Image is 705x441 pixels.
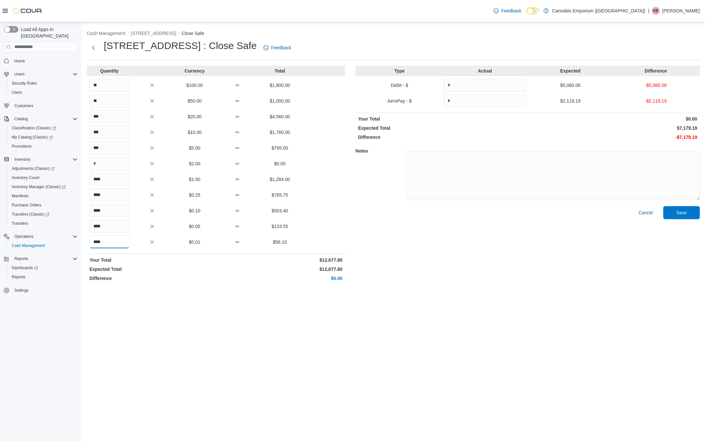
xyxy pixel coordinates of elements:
[89,68,130,74] p: Quantity
[12,203,41,208] span: Purchase Orders
[87,41,100,54] button: Next
[358,82,441,89] p: Debit - $
[89,141,130,155] input: Quantity
[260,176,300,183] p: $1,284.00
[12,90,22,95] span: Users
[261,41,294,54] a: Feedback
[9,133,55,141] a: My Catalog (Classic)
[12,81,37,86] span: Security Roles
[12,57,27,65] a: Home
[260,239,300,245] p: $56.10
[9,124,78,132] span: Classification (Classic)
[14,103,33,108] span: Customers
[7,210,80,219] a: Transfers (Classic)
[12,184,66,189] span: Inventory Manager (Classic)
[12,115,78,123] span: Catalog
[676,209,687,216] span: Save
[7,133,80,142] a: My Catalog (Classic)
[12,286,78,294] span: Settings
[9,89,24,96] a: Users
[9,201,44,209] a: Purchase Orders
[9,174,78,182] span: Inventory Count
[7,173,80,182] button: Inventory Count
[7,79,80,88] button: Security Roles
[638,209,653,216] span: Cancel
[175,223,215,230] p: $0.05
[175,160,215,167] p: $2.00
[260,98,300,104] p: $1,000.00
[175,113,215,120] p: $20.00
[552,7,645,15] p: Cannabis Emporium ([GEOGRAPHIC_DATA])
[9,183,68,191] a: Inventory Manager (Classic)
[7,241,80,250] button: Cash Management
[89,220,130,233] input: Quantity
[529,98,612,104] p: $2,119.19
[260,145,300,151] p: $795.00
[501,8,521,14] span: Feedback
[12,70,78,78] span: Users
[9,192,78,200] span: Manifests
[444,79,526,92] input: Quantity
[491,4,524,17] a: Feedback
[9,89,78,96] span: Users
[9,165,57,172] a: Adjustments (Classic)
[355,144,404,157] h5: Notes
[260,192,300,198] p: $785.75
[89,275,215,282] p: Difference
[1,254,80,263] button: Reports
[89,79,130,92] input: Quantity
[662,7,700,15] p: [PERSON_NAME]
[4,54,78,312] nav: Complex example
[14,256,28,261] span: Reports
[175,207,215,214] p: $0.10
[648,7,649,15] p: |
[9,174,42,182] a: Inventory Count
[1,286,80,295] button: Settings
[663,206,700,219] button: Save
[358,125,526,131] p: Expected Total
[358,116,526,122] p: Your Total
[9,220,78,227] span: Transfers
[175,192,215,198] p: $0.25
[7,201,80,210] button: Purchase Orders
[7,219,80,228] button: Transfers
[12,57,78,65] span: Home
[9,183,78,191] span: Inventory Manager (Classic)
[9,142,78,150] span: Promotions
[9,79,39,87] a: Security Roles
[14,116,28,122] span: Catalog
[182,31,204,36] button: Close Safe
[529,116,697,122] p: $0.00
[271,44,291,51] span: Feedback
[9,192,31,200] a: Manifests
[7,142,80,151] button: Promotions
[12,233,78,240] span: Operations
[89,266,215,272] p: Expected Total
[9,210,78,218] span: Transfers (Classic)
[260,113,300,120] p: $4,560.00
[12,255,78,263] span: Reports
[529,68,612,74] p: Expected
[614,82,697,89] p: -$5,060.00
[12,125,56,131] span: Classification (Classic)
[12,155,78,163] span: Inventory
[614,68,697,74] p: Difference
[12,102,78,110] span: Customers
[175,239,215,245] p: $0.01
[529,125,697,131] p: $7,179.19
[14,288,28,293] span: Settings
[358,98,441,104] p: AeroPay - $
[12,221,28,226] span: Transfers
[9,273,78,281] span: Reports
[9,133,78,141] span: My Catalog (Classic)
[12,255,31,263] button: Reports
[14,234,34,239] span: Operations
[12,70,27,78] button: Users
[104,39,257,52] h1: [STREET_ADDRESS] : Close Safe
[12,135,53,140] span: My Catalog (Classic)
[14,157,30,162] span: Inventory
[89,236,130,249] input: Quantity
[12,166,55,171] span: Adjustments (Classic)
[9,201,78,209] span: Purchase Orders
[636,206,655,219] button: Cancel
